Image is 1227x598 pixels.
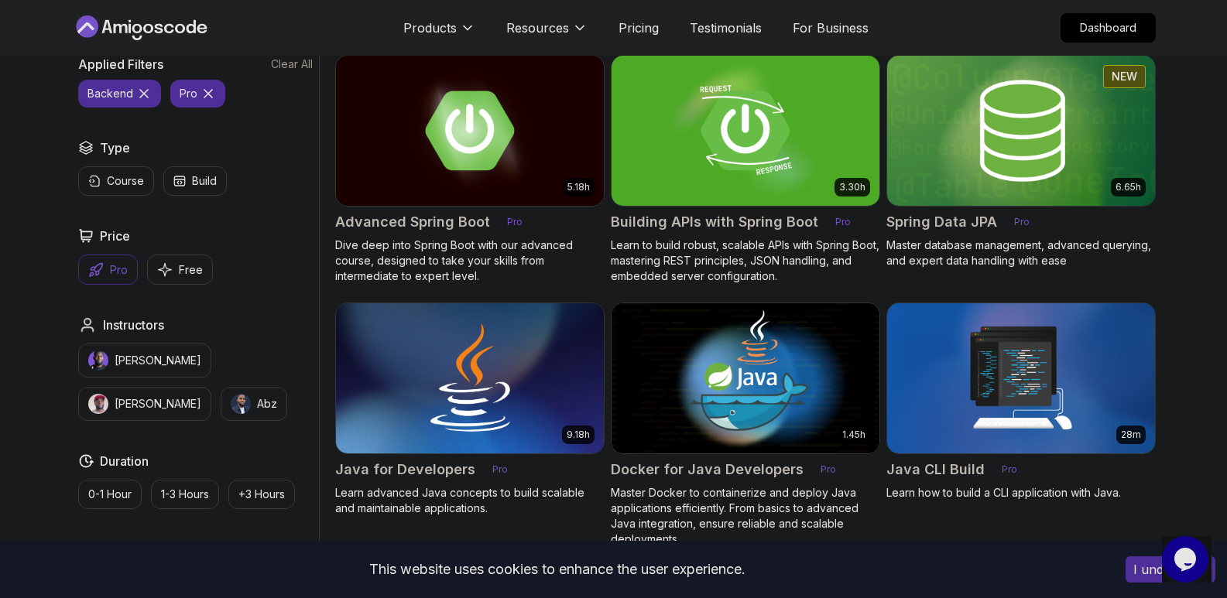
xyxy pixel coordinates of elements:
p: 28m [1121,429,1141,441]
a: Advanced Spring Boot card5.18hAdvanced Spring BootProDive deep into Spring Boot with our advanced... [335,55,605,284]
p: [PERSON_NAME] [115,396,201,412]
p: 1-3 Hours [161,487,209,502]
a: Docker for Java Developers card1.45hDocker for Java DevelopersProMaster Docker to containerize an... [611,302,880,547]
h2: Building APIs with Spring Boot [611,211,818,233]
button: backend [78,80,161,108]
button: +3 Hours [228,480,295,509]
p: Master database management, advanced querying, and expert data handling with ease [886,237,1156,268]
p: 0-1 Hour [88,487,132,502]
img: Spring Data JPA card [887,56,1155,206]
p: [PERSON_NAME] [115,353,201,368]
h2: Java for Developers [335,459,475,480]
a: Building APIs with Spring Boot card3.30hBuilding APIs with Spring BootProLearn to build robust, s... [611,55,880,284]
div: This website uses cookies to enhance the user experience. [12,552,1102,586]
a: Dashboard [1061,13,1156,43]
p: Pro [483,462,517,477]
a: Pricing [619,19,659,37]
a: Spring Data JPA card6.65hNEWSpring Data JPAProMaster database management, advanced querying, and ... [886,55,1156,268]
p: Learn to build robust, scalable APIs with Spring Boot, mastering REST principles, JSON handling, ... [611,237,880,284]
button: instructor img[PERSON_NAME] [78,343,211,378]
p: +3 Hours [238,487,285,502]
a: Java CLI Build card28mJava CLI BuildProLearn how to build a CLI application with Java. [886,302,1156,501]
button: Course [78,166,154,196]
button: 0-1 Hour [78,480,142,509]
p: 9.18h [567,429,590,441]
button: Accept cookies [1126,556,1215,583]
p: Dive deep into Spring Boot with our advanced course, designed to take your skills from intermedia... [335,237,605,284]
h2: Instructors [103,316,164,334]
h2: Type [100,138,130,157]
p: Dashboard [1061,14,1155,42]
p: pro [180,86,197,101]
a: Java for Developers card9.18hJava for DevelopersProLearn advanced Java concepts to build scalable... [335,302,605,516]
p: Build [192,173,217,189]
p: Pro [1005,214,1039,230]
img: Java for Developers card [336,303,604,453]
h2: Applied Filters [78,55,163,73]
p: Master Docker to containerize and deploy Java applications efficiently. From basics to advanced J... [611,485,880,547]
p: Learn advanced Java concepts to build scalable and maintainable applications. [335,485,605,516]
p: Pro [826,214,860,230]
img: instructor img [88,394,108,414]
button: Products [403,19,475,50]
button: 1-3 Hours [151,480,219,509]
a: For Business [793,19,869,37]
img: instructor img [231,394,251,414]
button: Build [163,166,227,196]
p: Learn how to build a CLI application with Java. [886,485,1156,501]
p: Pro [992,462,1026,477]
p: 3.30h [839,181,865,193]
p: Pro [811,462,845,477]
h2: Duration [100,452,149,470]
h2: Track [100,540,133,559]
img: Docker for Java Developers card [612,303,879,453]
img: Advanced Spring Boot card [336,56,604,206]
button: Pro [78,255,138,285]
img: Building APIs with Spring Boot card [612,56,879,206]
p: 1.45h [842,429,865,441]
iframe: chat widget [1162,536,1212,583]
p: Products [403,19,457,37]
h2: Price [100,227,130,245]
button: instructor imgAbz [221,387,287,421]
img: instructor img [88,350,108,371]
a: Testimonials [690,19,762,37]
p: NEW [1112,69,1137,84]
p: backend [87,86,133,101]
p: Course [107,173,144,189]
p: Abz [257,396,277,412]
button: Clear All [271,56,313,72]
h2: Docker for Java Developers [611,459,804,480]
button: instructor img[PERSON_NAME] [78,387,211,421]
p: Free [179,262,203,278]
h2: Java CLI Build [886,459,985,480]
button: Free [147,255,213,285]
p: 5.18h [567,181,590,193]
p: Pro [110,262,128,278]
p: Pro [498,214,532,230]
button: Resources [506,19,588,50]
h2: Advanced Spring Boot [335,211,490,233]
button: pro [170,80,225,108]
img: Java CLI Build card [887,303,1155,453]
p: Resources [506,19,569,37]
h2: Spring Data JPA [886,211,997,233]
p: 6.65h [1116,181,1141,193]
